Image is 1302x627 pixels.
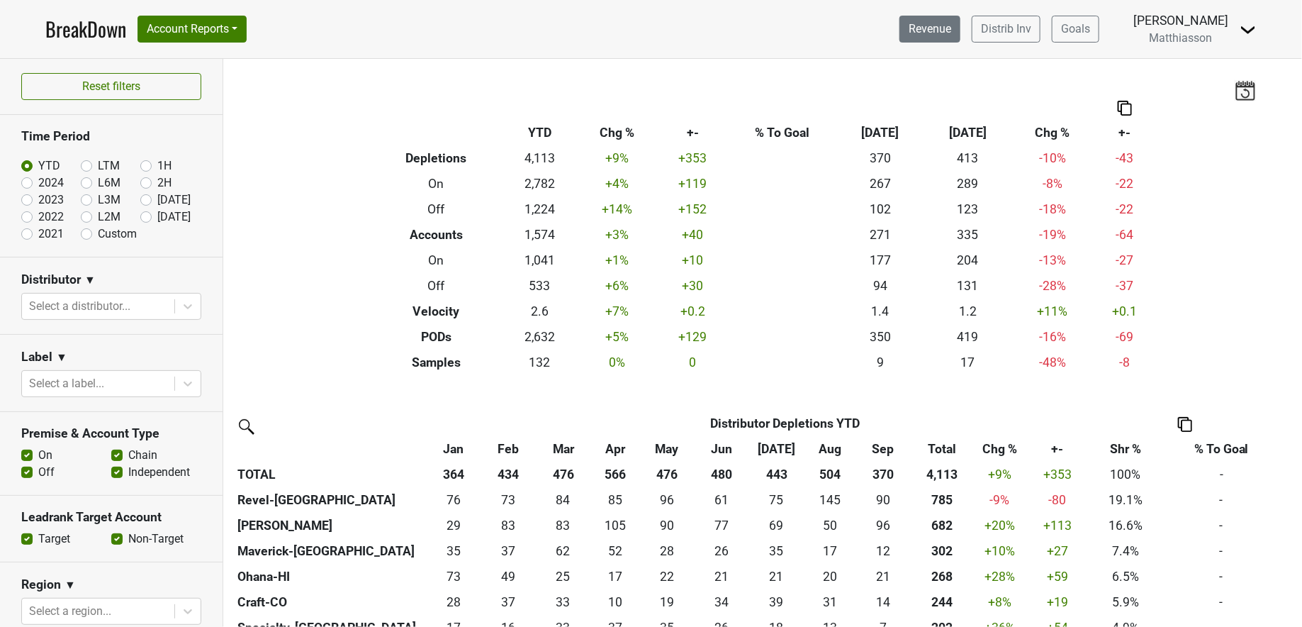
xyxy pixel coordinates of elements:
[728,120,837,145] th: % To Goal
[899,16,960,43] a: Revenue
[753,593,801,611] div: 39
[21,272,81,287] h3: Distributor
[1162,487,1281,513] td: -
[157,157,172,174] label: 1H
[38,174,64,192] label: 2024
[1043,467,1072,482] span: +353
[1094,324,1156,350] td: -69
[38,531,70,548] label: Target
[369,196,503,222] th: Off
[973,513,1026,538] td: +20 %
[128,531,184,548] label: Non-Target
[484,516,532,535] div: 83
[539,593,588,611] div: 33
[536,513,590,538] td: 82.918
[536,564,590,589] td: 25
[695,513,749,538] td: 76.582
[837,350,924,375] td: 9
[1094,350,1156,375] td: -8
[234,589,426,615] th: Craft-CO
[484,491,532,509] div: 73
[503,324,577,350] td: 2,632
[576,145,658,171] td: +9 %
[856,564,911,589] td: 20.75
[426,487,481,513] td: 76.333
[973,436,1026,462] th: Chg %: activate to sort column ascending
[658,196,728,222] td: +152
[807,567,853,586] div: 20
[128,447,157,464] label: Chain
[1089,487,1162,513] td: 19.1%
[539,567,588,586] div: 25
[1235,80,1256,100] img: last_updated_date
[594,542,636,560] div: 52
[695,487,749,513] td: 60.501
[84,272,96,289] span: ▼
[914,567,970,586] div: 268
[576,171,658,196] td: +4 %
[658,350,728,375] td: 0
[503,120,577,145] th: YTD
[1089,462,1162,487] td: 100%
[503,145,577,171] td: 4,113
[749,513,804,538] td: 69.416
[38,447,52,464] label: On
[38,192,64,209] label: 2023
[639,462,694,487] th: 476
[430,542,478,560] div: 35
[426,462,481,487] th: 364
[1133,11,1228,30] div: [PERSON_NAME]
[639,436,694,462] th: May: activate to sort column ascending
[1011,350,1094,375] td: -48 %
[837,248,924,273] td: 177
[658,222,728,248] td: +40
[1011,171,1094,196] td: -8 %
[1030,491,1086,509] div: -80
[1030,542,1086,560] div: +27
[639,487,694,513] td: 96.167
[859,516,907,535] div: 96
[856,538,911,564] td: 12.333
[1094,196,1156,222] td: -22
[697,542,746,560] div: 26
[481,487,536,513] td: 72.75
[21,426,201,441] h3: Premise & Account Type
[484,593,532,611] div: 37
[643,567,691,586] div: 22
[1162,589,1281,615] td: -
[21,73,201,100] button: Reset filters
[369,171,503,196] th: On
[639,589,694,615] td: 19
[590,462,639,487] th: 566
[914,542,970,560] div: 302
[1011,273,1094,299] td: -28 %
[639,564,694,589] td: 22.17
[430,491,478,509] div: 76
[1162,564,1281,589] td: -
[539,491,588,509] div: 84
[658,248,728,273] td: +10
[98,192,120,209] label: L3M
[1052,16,1099,43] a: Goals
[484,542,532,560] div: 37
[369,222,503,248] th: Accounts
[594,516,636,535] div: 105
[576,196,658,222] td: +14 %
[837,196,924,222] td: 102
[856,513,911,538] td: 96.498
[914,593,970,611] div: 244
[658,299,728,324] td: +0.2
[749,589,804,615] td: 39.335
[234,436,426,462] th: &nbsp;: activate to sort column ascending
[481,462,536,487] th: 434
[837,145,924,171] td: 370
[837,171,924,196] td: 267
[1094,171,1156,196] td: -22
[1026,436,1089,462] th: +-: activate to sort column ascending
[1089,513,1162,538] td: 16.6%
[576,273,658,299] td: +6 %
[484,567,532,586] div: 49
[804,436,855,462] th: Aug: activate to sort column ascending
[590,487,639,513] td: 85.167
[643,593,691,611] div: 19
